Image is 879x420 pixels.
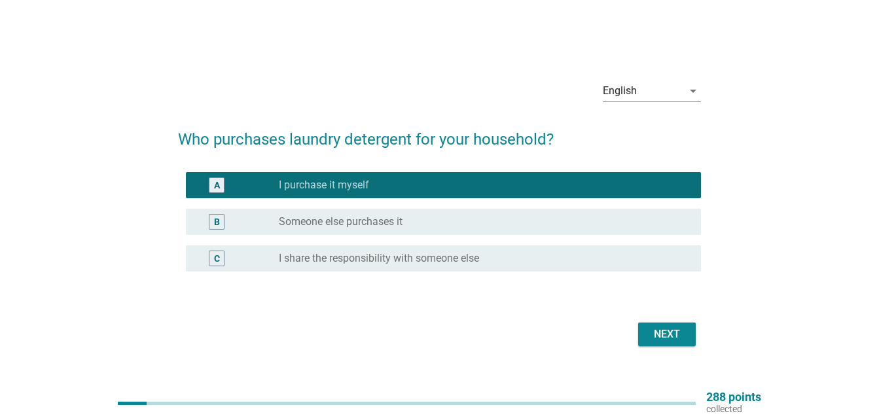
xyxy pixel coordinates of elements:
label: Someone else purchases it [279,215,403,228]
p: collected [706,403,761,415]
label: I share the responsibility with someone else [279,252,479,265]
div: English [603,85,637,97]
div: A [214,179,220,192]
h2: Who purchases laundry detergent for your household? [178,114,701,151]
div: B [214,215,220,229]
i: arrow_drop_down [685,83,701,99]
label: I purchase it myself [279,179,369,192]
div: Next [649,326,685,342]
button: Next [638,323,696,346]
p: 288 points [706,391,761,403]
div: C [214,252,220,266]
